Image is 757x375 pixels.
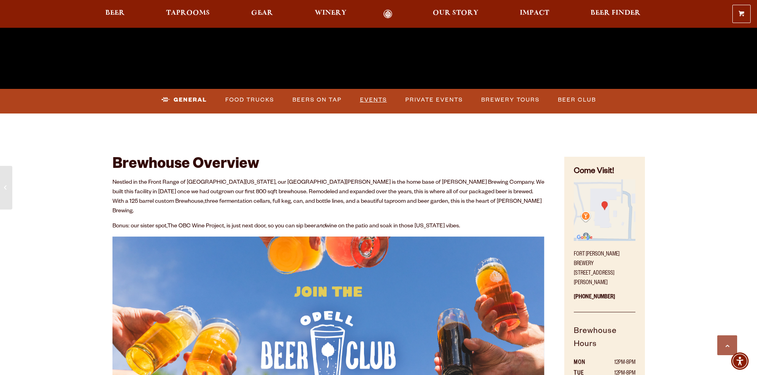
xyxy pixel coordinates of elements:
p: Fort [PERSON_NAME] Brewery [STREET_ADDRESS][PERSON_NAME] [574,245,635,288]
a: Beer Club [555,91,599,109]
span: Gear [251,10,273,16]
h4: Come Visit! [574,166,635,178]
a: Brewery Tours [478,91,543,109]
th: MON [574,358,596,368]
a: Taprooms [161,10,215,19]
a: Find on Google Maps (opens in a new window) [574,237,635,243]
span: Impact [520,10,549,16]
span: Beer [105,10,125,16]
a: Beer Finder [585,10,646,19]
a: Beer [100,10,130,19]
h5: Brewhouse Hours [574,325,635,358]
a: Private Events [402,91,466,109]
a: Gear [246,10,278,19]
a: The OBC Wine Project [167,223,224,230]
span: three fermentation cellars, full keg, can, and bottle lines, and a beautiful taproom and beer gar... [112,199,542,215]
img: Small thumbnail of location on map [574,179,635,240]
span: Our Story [433,10,478,16]
a: Scroll to top [717,335,737,355]
a: Impact [515,10,554,19]
div: Accessibility Menu [731,352,749,370]
p: [PHONE_NUMBER] [574,288,635,312]
p: Nestled in the Front Range of [GEOGRAPHIC_DATA][US_STATE], our [GEOGRAPHIC_DATA][PERSON_NAME] is ... [112,178,545,216]
a: Odell Home [373,10,403,19]
a: Our Story [428,10,484,19]
a: Beers on Tap [289,91,345,109]
td: 12PM-8PM [596,358,635,368]
span: Beer Finder [590,10,641,16]
a: Food Trucks [222,91,277,109]
em: and [316,223,325,230]
span: Winery [315,10,347,16]
a: Events [357,91,390,109]
p: Bonus: our sister spot, , is just next door, so you can sip beer wine on the patio and soak in th... [112,222,545,231]
a: Winery [310,10,352,19]
span: Taprooms [166,10,210,16]
h2: Brewhouse Overview [112,157,545,174]
a: General [158,91,210,109]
